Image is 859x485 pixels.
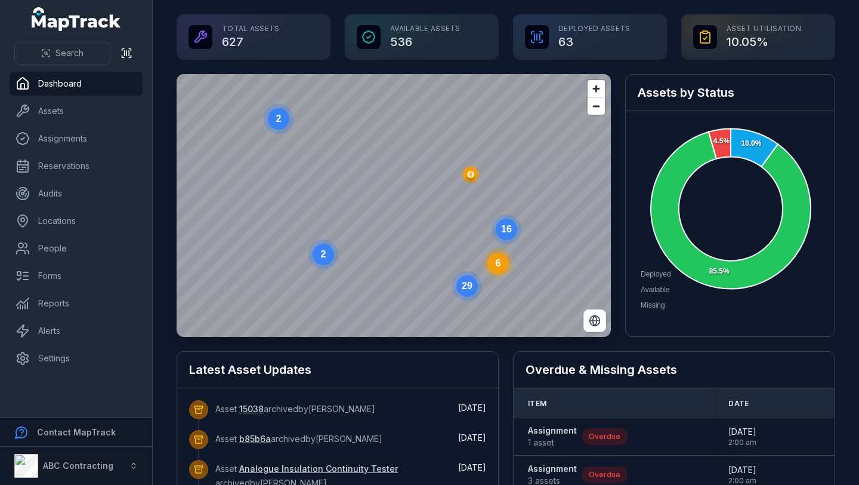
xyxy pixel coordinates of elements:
[728,399,749,409] span: Date
[462,281,472,291] text: 29
[239,403,264,415] a: 15038
[728,438,756,447] span: 2:00 am
[10,209,143,233] a: Locations
[458,403,486,413] time: 02/09/2025, 3:03:47 pm
[321,249,326,259] text: 2
[458,432,486,443] time: 02/09/2025, 3:03:34 pm
[55,47,84,59] span: Search
[528,399,546,409] span: Item
[638,84,823,101] h2: Assets by Status
[582,428,628,445] div: Overdue
[528,437,577,449] span: 1 asset
[239,433,271,445] a: b85b6a
[458,403,486,413] span: [DATE]
[528,425,577,449] a: Assignment1 asset
[177,74,611,337] canvas: Map
[32,7,121,31] a: MapTrack
[10,346,143,370] a: Settings
[276,113,282,124] text: 2
[583,309,606,332] button: Switch to Satellite View
[528,463,577,475] strong: Assignment
[215,434,382,444] span: Asset archived by [PERSON_NAME]
[215,404,375,414] span: Asset archived by [PERSON_NAME]
[728,426,756,438] span: [DATE]
[526,361,823,378] h2: Overdue & Missing Assets
[37,427,116,437] strong: Contact MapTrack
[14,42,110,65] button: Search
[10,154,143,178] a: Reservations
[641,286,669,294] span: Available
[641,301,665,309] span: Missing
[458,462,486,472] span: [DATE]
[10,291,143,315] a: Reports
[496,258,501,268] text: 6
[10,182,143,205] a: Audits
[588,97,605,115] button: Zoom out
[10,127,143,151] a: Assignments
[10,264,143,288] a: Forms
[458,432,486,443] span: [DATE]
[10,319,143,343] a: Alerts
[43,461,113,471] strong: ABC Contracting
[239,463,398,475] a: Analogue Insulation Continuity Tester
[728,426,756,447] time: 31/08/2024, 2:00:00 am
[10,99,143,123] a: Assets
[10,72,143,96] a: Dashboard
[582,466,628,483] div: Overdue
[501,224,512,234] text: 16
[10,237,143,260] a: People
[458,462,486,472] time: 02/09/2025, 3:02:43 pm
[588,80,605,97] button: Zoom in
[728,464,756,476] span: [DATE]
[528,425,577,437] strong: Assignment
[189,361,486,378] h2: Latest Asset Updates
[641,270,671,278] span: Deployed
